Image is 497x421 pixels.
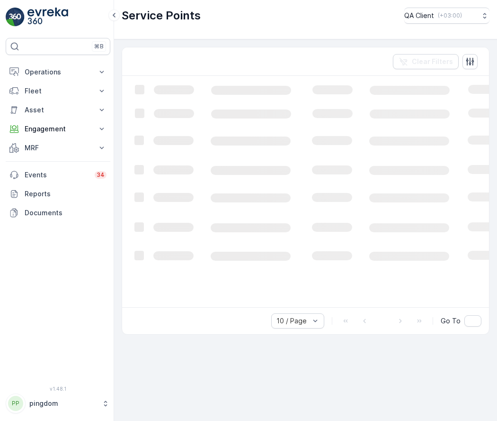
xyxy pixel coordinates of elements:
button: Asset [6,101,110,119]
p: MRF [25,143,91,153]
a: Reports [6,184,110,203]
button: PPpingdom [6,394,110,413]
p: Fleet [25,86,91,96]
button: Clear Filters [393,54,459,69]
span: Go To [441,316,461,326]
p: ( +03:00 ) [438,12,462,19]
p: 34 [97,171,105,179]
button: MRF [6,138,110,157]
p: Engagement [25,124,91,134]
div: PP [8,396,23,411]
button: QA Client(+03:00) [404,8,489,24]
p: Clear Filters [412,57,453,66]
p: Asset [25,105,91,115]
p: Documents [25,208,106,218]
button: Engagement [6,119,110,138]
p: Service Points [122,8,201,23]
a: Events34 [6,165,110,184]
p: QA Client [404,11,434,20]
p: pingdom [29,399,97,408]
button: Fleet [6,82,110,101]
button: Operations [6,63,110,82]
p: ⌘B [94,43,104,50]
p: Events [25,170,89,180]
span: v 1.48.1 [6,386,110,392]
p: Operations [25,67,91,77]
img: logo_light-DOdMpM7g.png [27,8,68,27]
p: Reports [25,189,106,199]
img: logo [6,8,25,27]
a: Documents [6,203,110,222]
